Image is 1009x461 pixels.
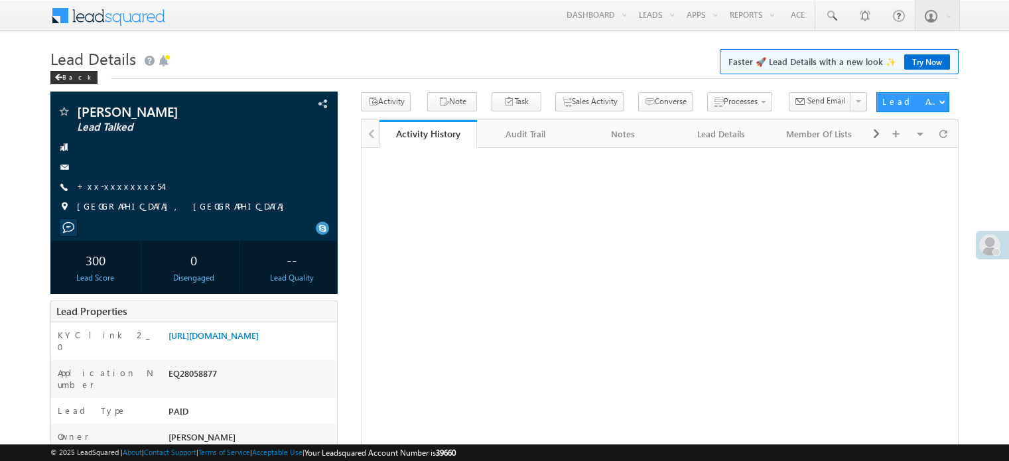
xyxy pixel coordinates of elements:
a: [URL][DOMAIN_NAME] [168,330,259,341]
span: Faster 🚀 Lead Details with a new look ✨ [728,55,950,68]
span: Your Leadsquared Account Number is [304,448,456,458]
span: [GEOGRAPHIC_DATA], [GEOGRAPHIC_DATA] [77,200,291,214]
span: Lead Properties [56,304,127,318]
label: Lead Type [58,405,127,417]
div: Disengaged [152,272,235,284]
label: KYC link 2_0 [58,329,155,353]
div: -- [250,247,334,272]
div: Back [50,71,98,84]
button: Note [427,92,477,111]
button: Sales Activity [555,92,624,111]
a: +xx-xxxxxxxx54 [77,180,163,192]
div: 300 [54,247,137,272]
span: Lead Details [50,48,136,69]
div: 0 [152,247,235,272]
div: Lead Score [54,272,137,284]
button: Send Email [789,92,851,111]
div: PAID [165,405,337,423]
span: Lead Talked [77,121,255,134]
span: Send Email [807,95,845,107]
button: Task [492,92,541,111]
div: Activity History [389,127,467,140]
div: Member Of Lists [781,126,856,142]
div: Lead Details [683,126,758,142]
div: EQ28058877 [165,367,337,385]
div: Notes [586,126,661,142]
a: Notes [575,120,673,148]
a: Back [50,70,104,82]
a: Audit Trail [477,120,574,148]
div: Audit Trail [488,126,563,142]
a: Try Now [904,54,950,70]
span: [PERSON_NAME] [77,105,255,118]
span: 39660 [436,448,456,458]
div: Lead Actions [882,96,939,107]
a: Member Of Lists [771,120,868,148]
span: © 2025 LeadSquared | | | | | [50,446,456,459]
span: Processes [724,96,758,106]
a: About [123,448,142,456]
button: Lead Actions [876,92,949,112]
a: Lead Details [673,120,770,148]
span: [PERSON_NAME] [168,431,235,442]
a: Contact Support [144,448,196,456]
a: Acceptable Use [252,448,303,456]
label: Owner [58,430,89,442]
button: Processes [707,92,772,111]
div: Lead Quality [250,272,334,284]
button: Activity [361,92,411,111]
a: Activity History [379,120,477,148]
label: Application Number [58,367,155,391]
a: Terms of Service [198,448,250,456]
button: Converse [638,92,693,111]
